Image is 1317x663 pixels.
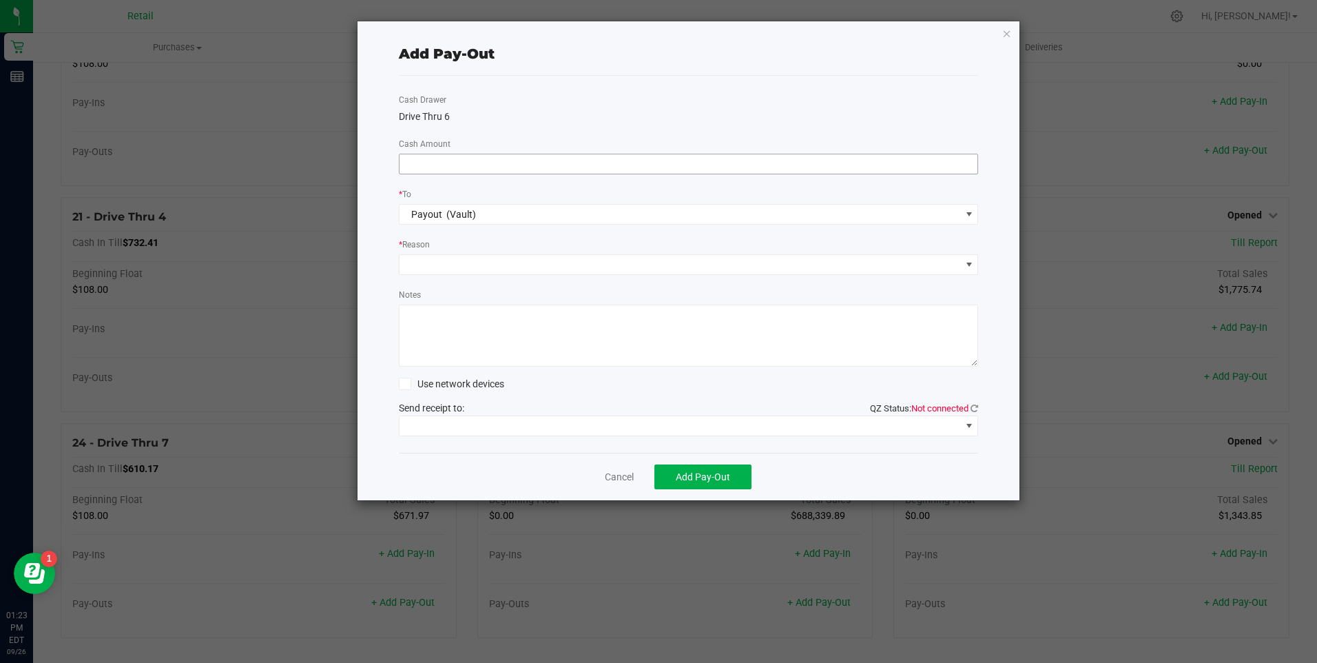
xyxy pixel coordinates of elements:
button: Add Pay-Out [654,465,751,489]
iframe: Resource center [14,553,55,594]
span: (Vault) [446,209,476,220]
span: Cash Amount [399,139,450,149]
span: QZ Status: [870,403,978,414]
label: Use network devices [399,377,504,391]
span: Add Pay-Out [676,471,730,482]
label: Reason [399,238,430,251]
div: Drive Thru 6 [399,110,979,124]
label: Cash Drawer [399,94,446,106]
span: Payout [411,209,442,220]
label: To [399,188,411,201]
iframe: Resource center unread badge [41,551,57,567]
a: Cancel [605,470,634,484]
span: Not connected [911,403,968,414]
div: Add Pay-Out [399,43,495,64]
label: Notes [399,289,421,301]
span: Send receipt to: [399,402,464,414]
